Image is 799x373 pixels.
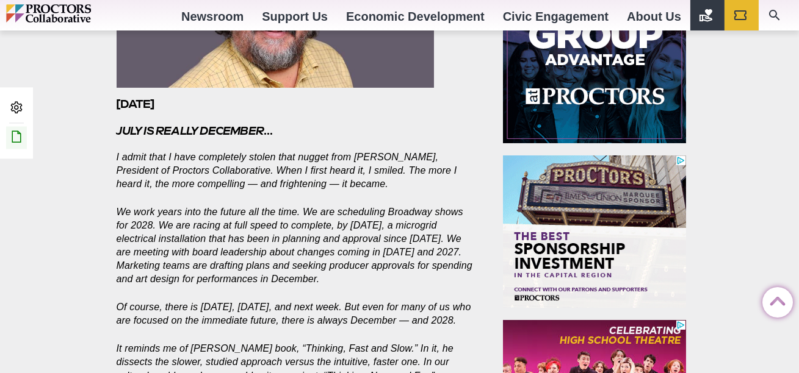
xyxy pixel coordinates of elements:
[6,4,143,23] img: Proctors logo
[117,97,475,111] h3: [DATE]
[117,207,472,284] em: We work years into the future all the time. We are scheduling Broadway shows for 2028. We are rac...
[117,152,457,189] em: I admit that I have completely stolen that nugget from [PERSON_NAME], President of Proctors Colla...
[117,302,471,325] em: Of course, there is [DATE], [DATE], and next week. But even for many of us who are focused on the...
[6,97,27,119] a: Admin Area
[6,126,27,149] a: Edit this Post/Page
[117,124,264,137] em: July is really December
[503,155,686,308] iframe: Advertisement
[762,288,787,312] a: Back to Top
[117,124,475,138] h4: …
